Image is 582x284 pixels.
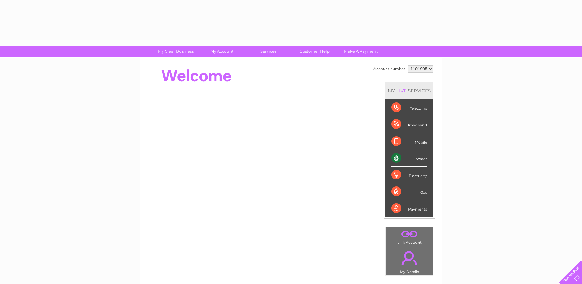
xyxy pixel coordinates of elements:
[391,200,427,217] div: Payments
[385,82,433,99] div: MY SERVICES
[391,183,427,200] div: Gas
[387,229,431,240] a: .
[372,64,407,74] td: Account number
[289,46,340,57] a: Customer Help
[391,133,427,150] div: Mobile
[395,88,408,94] div: LIVE
[391,116,427,133] div: Broadband
[387,247,431,269] a: .
[243,46,293,57] a: Services
[391,99,427,116] div: Telecoms
[197,46,247,57] a: My Account
[151,46,201,57] a: My Clear Business
[336,46,386,57] a: Make A Payment
[391,167,427,183] div: Electricity
[386,227,433,246] td: Link Account
[386,246,433,276] td: My Details
[391,150,427,167] div: Water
